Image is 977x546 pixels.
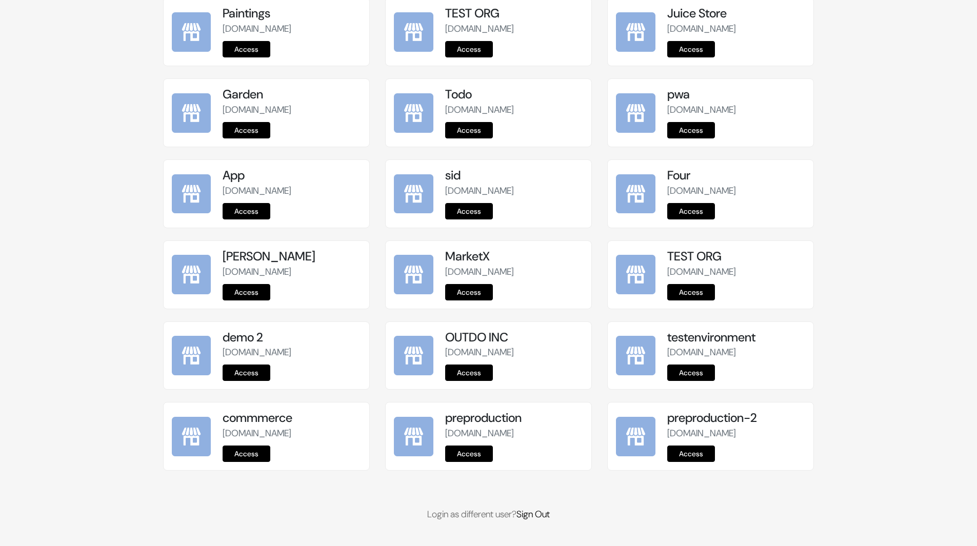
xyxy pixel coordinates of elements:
[223,22,361,36] p: [DOMAIN_NAME]
[163,508,814,521] p: Login as different user?
[394,336,433,375] img: OUTDO INC
[445,168,583,183] h5: sid
[172,93,211,133] img: Garden
[445,122,493,138] a: Access
[667,87,805,102] h5: pwa
[172,417,211,456] img: commmerce
[616,417,655,456] img: preproduction-2
[445,6,583,21] h5: TEST ORG
[667,411,805,426] h5: preproduction-2
[667,265,805,279] p: [DOMAIN_NAME]
[667,22,805,36] p: [DOMAIN_NAME]
[667,346,805,359] p: [DOMAIN_NAME]
[616,174,655,214] img: Four
[616,336,655,375] img: testenvironment
[394,174,433,214] img: sid
[172,255,211,294] img: kamal Da
[223,411,361,426] h5: commmerce
[223,87,361,102] h5: Garden
[445,87,583,102] h5: Todo
[445,22,583,36] p: [DOMAIN_NAME]
[445,427,583,440] p: [DOMAIN_NAME]
[394,12,433,52] img: TEST ORG
[667,6,805,21] h5: Juice Store
[445,330,583,345] h5: OUTDO INC
[223,203,270,219] a: Access
[667,184,805,198] p: [DOMAIN_NAME]
[223,265,361,279] p: [DOMAIN_NAME]
[223,446,270,462] a: Access
[445,103,583,117] p: [DOMAIN_NAME]
[667,427,805,440] p: [DOMAIN_NAME]
[445,365,493,381] a: Access
[616,12,655,52] img: Juice Store
[445,203,493,219] a: Access
[667,122,715,138] a: Access
[667,168,805,183] h5: Four
[667,284,715,300] a: Access
[445,346,583,359] p: [DOMAIN_NAME]
[223,103,361,117] p: [DOMAIN_NAME]
[223,249,361,264] h5: [PERSON_NAME]
[223,168,361,183] h5: App
[223,330,361,345] h5: demo 2
[445,41,493,57] a: Access
[223,6,361,21] h5: Paintings
[172,12,211,52] img: Paintings
[394,255,433,294] img: MarketX
[223,184,361,198] p: [DOMAIN_NAME]
[616,93,655,133] img: pwa
[445,265,583,279] p: [DOMAIN_NAME]
[223,122,270,138] a: Access
[667,41,715,57] a: Access
[223,346,361,359] p: [DOMAIN_NAME]
[394,417,433,456] img: preproduction
[445,184,583,198] p: [DOMAIN_NAME]
[223,427,361,440] p: [DOMAIN_NAME]
[516,508,550,520] a: Sign Out
[445,284,493,300] a: Access
[172,336,211,375] img: demo 2
[667,203,715,219] a: Access
[223,284,270,300] a: Access
[445,446,493,462] a: Access
[172,174,211,214] img: App
[667,249,805,264] h5: TEST ORG
[616,255,655,294] img: TEST ORG
[445,249,583,264] h5: MarketX
[445,411,583,426] h5: preproduction
[223,41,270,57] a: Access
[667,330,805,345] h5: testenvironment
[667,365,715,381] a: Access
[223,365,270,381] a: Access
[667,103,805,117] p: [DOMAIN_NAME]
[394,93,433,133] img: Todo
[667,446,715,462] a: Access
